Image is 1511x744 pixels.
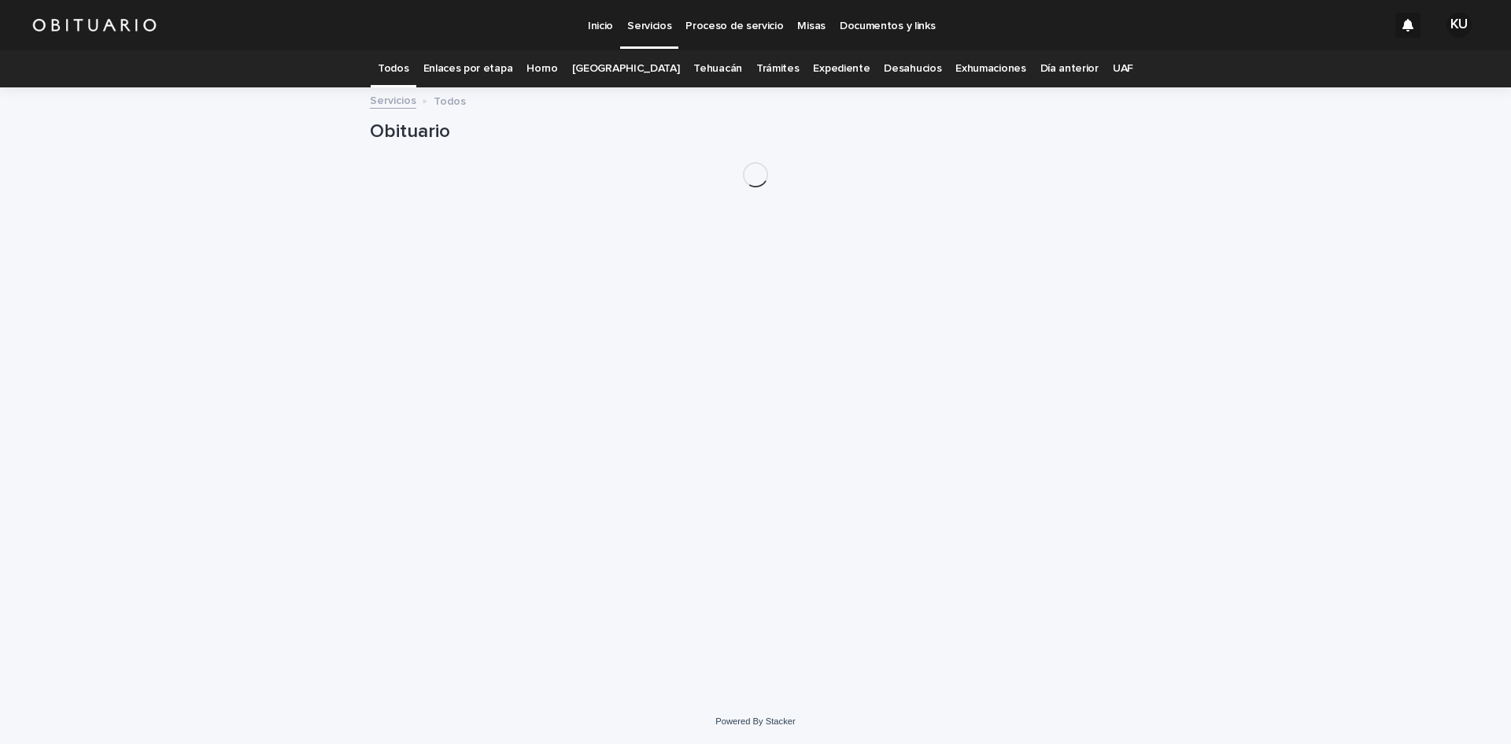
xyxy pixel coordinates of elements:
a: Tehuacán [693,50,742,87]
a: Exhumaciones [955,50,1025,87]
a: Horno [526,50,557,87]
a: Enlaces por etapa [423,50,513,87]
a: [GEOGRAPHIC_DATA] [572,50,680,87]
a: Servicios [370,91,416,109]
a: Powered By Stacker [715,716,795,726]
a: Trámites [756,50,800,87]
a: Desahucios [884,50,941,87]
div: KU [1446,13,1472,38]
p: Todos [434,91,466,109]
a: Día anterior [1040,50,1099,87]
h1: Obituario [370,120,1141,143]
img: HUM7g2VNRLqGMmR9WVqf [31,9,157,41]
a: UAF [1113,50,1133,87]
a: Todos [378,50,408,87]
a: Expediente [813,50,870,87]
